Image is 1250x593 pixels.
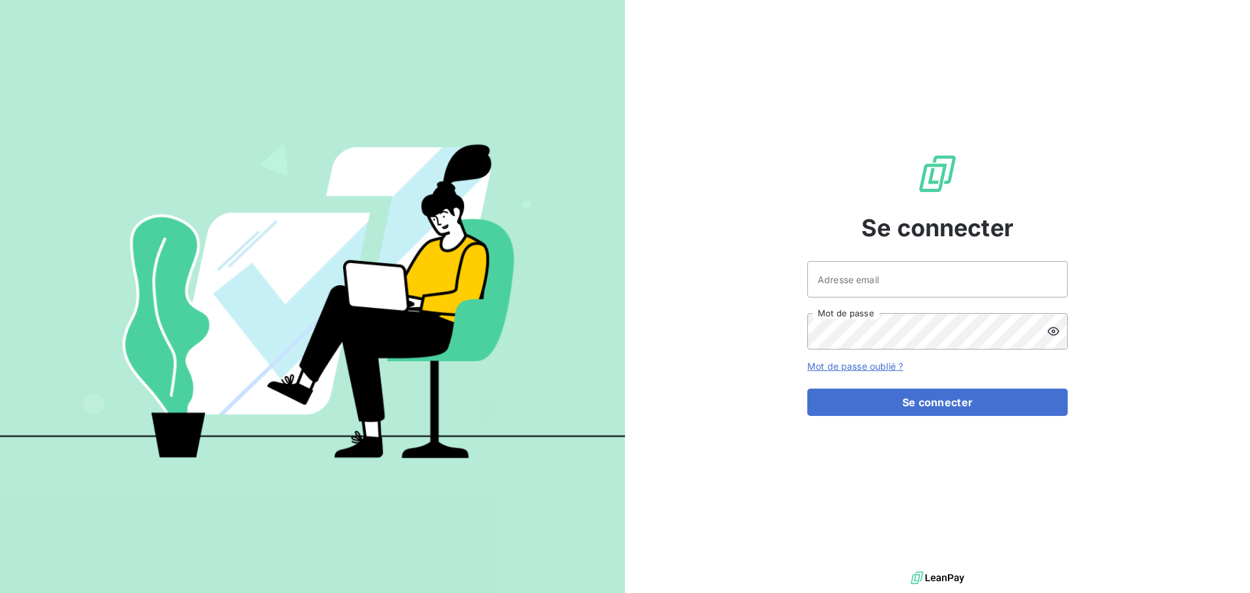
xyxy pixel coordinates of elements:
button: Se connecter [807,389,1068,416]
input: placeholder [807,261,1068,297]
img: logo [911,568,964,588]
a: Mot de passe oublié ? [807,361,903,372]
span: Se connecter [861,210,1014,245]
img: Logo LeanPay [917,153,958,195]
